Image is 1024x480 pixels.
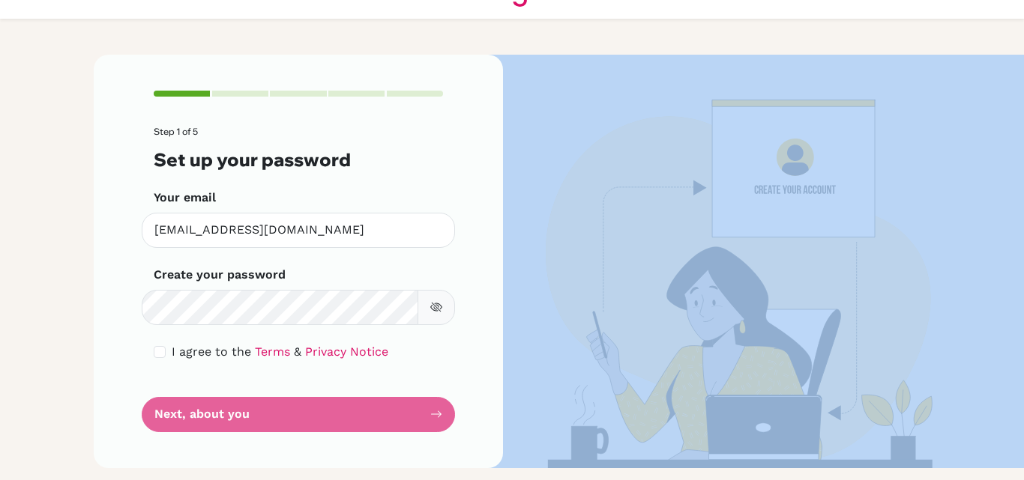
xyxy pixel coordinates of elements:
label: Create your password [154,266,286,284]
h3: Set up your password [154,149,443,171]
input: Insert your email* [142,213,455,248]
span: Step 1 of 5 [154,126,198,137]
label: Your email [154,189,216,207]
a: Privacy Notice [305,344,388,359]
span: I agree to the [172,344,251,359]
span: & [294,344,301,359]
a: Terms [255,344,290,359]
